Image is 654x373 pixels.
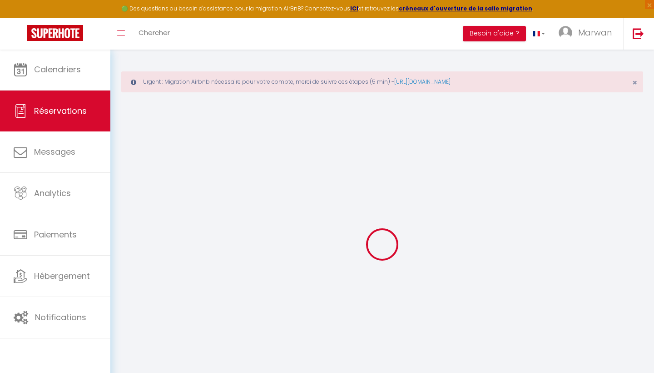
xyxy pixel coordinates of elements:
[121,71,643,92] div: Urgent : Migration Airbnb nécessaire pour votre compte, merci de suivre ces étapes (5 min) -
[7,4,35,31] button: Ouvrir le widget de chat LiveChat
[463,26,526,41] button: Besoin d'aide ?
[399,5,532,12] a: créneaux d'ouverture de la salle migration
[394,78,451,86] a: [URL][DOMAIN_NAME]
[34,187,71,199] span: Analytics
[632,79,637,87] button: Close
[578,27,612,38] span: Marwan
[34,270,90,282] span: Hébergement
[559,26,572,40] img: ...
[139,28,170,37] span: Chercher
[632,77,637,88] span: ×
[34,105,87,116] span: Réservations
[27,25,83,41] img: Super Booking
[132,18,177,50] a: Chercher
[633,28,644,39] img: logout
[35,312,86,323] span: Notifications
[34,146,75,157] span: Messages
[34,64,81,75] span: Calendriers
[34,229,77,240] span: Paiements
[350,5,358,12] a: ICI
[552,18,623,50] a: ... Marwan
